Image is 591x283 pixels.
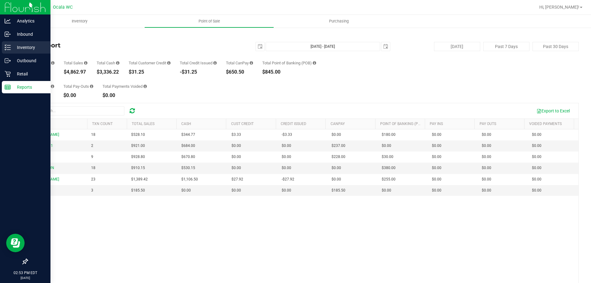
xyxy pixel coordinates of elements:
[313,61,316,65] i: Sum of the successful, non-voided point-of-banking payment transaction amounts, both via payment ...
[533,42,579,51] button: Past 30 Days
[11,83,48,91] p: Reports
[144,15,274,28] a: Point of Sale
[92,122,113,126] a: TXN Count
[282,154,291,160] span: $0.00
[131,143,145,149] span: $921.00
[533,106,574,116] button: Export to Excel
[332,176,341,182] span: $0.00
[5,31,11,37] inline-svg: Inbound
[231,143,241,149] span: $0.00
[382,176,396,182] span: $255.00
[5,71,11,77] inline-svg: Retail
[5,84,11,90] inline-svg: Reports
[3,276,48,280] p: [DATE]
[262,70,316,75] div: $845.00
[11,70,48,78] p: Retail
[63,93,93,98] div: $0.00
[91,143,93,149] span: 2
[129,61,171,65] div: Total Customer Credit
[167,61,171,65] i: Sum of all successful, non-voided payment transaction amounts using account credit as the payment...
[91,154,93,160] span: 9
[181,188,191,193] span: $0.00
[231,122,254,126] a: Cust Credit
[483,42,529,51] button: Past 7 Days
[63,18,96,24] span: Inventory
[432,154,441,160] span: $0.00
[231,132,241,138] span: $3.33
[382,154,393,160] span: $30.00
[482,143,491,149] span: $0.00
[332,188,345,193] span: $185.50
[131,154,145,160] span: $928.80
[181,165,195,171] span: $530.15
[250,61,253,65] i: Sum of all successful, non-voided payment transaction amounts using CanPay (as well as manual Can...
[181,176,198,182] span: $1,106.50
[190,18,228,24] span: Point of Sale
[84,61,87,65] i: Sum of all successful, non-voided payment transaction amounts (excluding tips and transaction fee...
[529,122,562,126] a: Voided Payments
[332,154,345,160] span: $228.00
[321,18,357,24] span: Purchasing
[131,176,148,182] span: $1,389.42
[64,70,87,75] div: $4,862.97
[231,176,243,182] span: $27.92
[434,42,480,51] button: [DATE]
[282,176,294,182] span: -$27.92
[97,61,119,65] div: Total Cash
[480,122,496,126] a: Pay Outs
[91,132,95,138] span: 18
[430,122,443,126] a: Pay Ins
[97,70,119,75] div: $3,336.22
[332,165,341,171] span: $0.00
[432,143,441,149] span: $0.00
[27,42,211,49] h4: Till Report
[282,165,291,171] span: $0.00
[51,84,54,88] i: Sum of all cash pay-ins added to tills within the date range.
[91,176,95,182] span: 23
[11,44,48,51] p: Inventory
[63,84,93,88] div: Total Pay-Outs
[116,61,119,65] i: Sum of all successful, non-voided cash payment transaction amounts (excluding tips and transactio...
[382,143,391,149] span: $0.00
[181,143,195,149] span: $684.00
[532,165,541,171] span: $0.00
[181,132,195,138] span: $344.77
[91,165,95,171] span: 18
[482,132,491,138] span: $0.00
[226,70,253,75] div: $650.50
[181,154,195,160] span: $670.80
[532,176,541,182] span: $0.00
[5,58,11,64] inline-svg: Outbound
[482,154,491,160] span: $0.00
[231,154,241,160] span: $0.00
[129,70,171,75] div: $31.25
[380,122,424,126] a: Point of Banking (POB)
[231,188,241,193] span: $0.00
[143,84,147,88] i: Sum of all voided payment transaction amounts (excluding tips and transaction fees) within the da...
[532,132,541,138] span: $0.00
[231,165,241,171] span: $0.00
[532,143,541,149] span: $0.00
[131,165,145,171] span: $910.15
[281,122,306,126] a: Credit Issued
[53,5,73,10] span: Ocala WC
[11,17,48,25] p: Analytics
[5,44,11,51] inline-svg: Inventory
[91,188,93,193] span: 3
[15,15,144,28] a: Inventory
[3,270,48,276] p: 02:53 PM EDT
[432,132,441,138] span: $0.00
[282,143,291,149] span: $0.00
[5,18,11,24] inline-svg: Analytics
[103,84,147,88] div: Total Payments Voided
[64,61,87,65] div: Total Sales
[331,122,345,126] a: CanPay
[381,42,390,51] span: select
[482,165,491,171] span: $0.00
[180,70,217,75] div: -$31.25
[482,176,491,182] span: $0.00
[262,61,316,65] div: Total Point of Banking (POB)
[332,132,341,138] span: $0.00
[482,188,491,193] span: $0.00
[6,234,25,252] iframe: Resource center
